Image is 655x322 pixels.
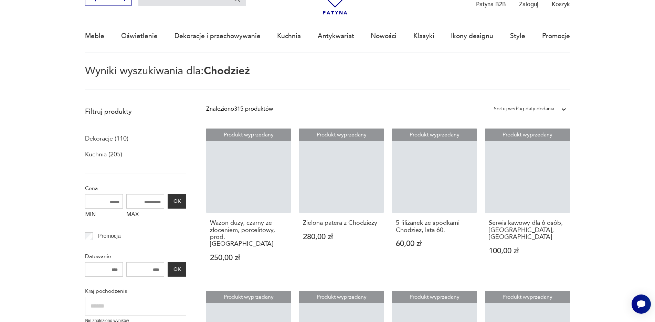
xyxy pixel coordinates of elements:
a: Oświetlenie [121,20,158,52]
p: Filtruj produkty [85,107,186,116]
h3: 5 filiżanek ze spodkami Chodzież, lata 60. [396,220,473,234]
a: Produkt wyprzedanyZielona patera z ChodzieżyZielona patera z Chodzieży280,00 zł [299,129,384,278]
a: Antykwariat [318,20,354,52]
p: Datowanie [85,252,186,261]
span: Chodzież [204,64,250,78]
p: 100,00 zł [489,247,566,255]
p: Cena [85,184,186,193]
a: Produkt wyprzedanyWazon duży, czarny ze złoceniem, porcelitowy, prod. ChodzieżWazon duży, czarny ... [206,129,291,278]
p: Kraj pochodzenia [85,287,186,296]
a: Produkt wyprzedanySerwis kawowy dla 6 osób, Chodzież, PRLSerwis kawowy dla 6 osób, [GEOGRAPHIC_DA... [485,129,570,278]
a: Produkt wyprzedany5 filiżanek ze spodkami Chodzież, lata 60.5 filiżanek ze spodkami Chodzież, lat... [392,129,477,278]
p: 250,00 zł [210,254,287,262]
a: Dekoracje i przechowywanie [175,20,261,52]
a: Promocje [542,20,570,52]
h3: Zielona patera z Chodzieży [303,220,380,226]
a: Ikony designu [451,20,493,52]
p: Zaloguj [519,0,538,8]
p: Koszyk [552,0,570,8]
a: Style [510,20,525,52]
button: OK [168,262,186,277]
p: 60,00 zł [396,240,473,247]
h3: Wazon duży, czarny ze złoceniem, porcelitowy, prod. [GEOGRAPHIC_DATA] [210,220,287,248]
p: 280,00 zł [303,233,380,241]
a: Nowości [371,20,397,52]
div: Sortuj według daty dodania [494,104,554,113]
iframe: Smartsupp widget button [632,295,651,314]
p: Patyna B2B [476,0,506,8]
h3: Serwis kawowy dla 6 osób, [GEOGRAPHIC_DATA], [GEOGRAPHIC_DATA] [489,220,566,241]
a: Meble [85,20,104,52]
a: Dekoracje (110) [85,133,128,145]
a: Kuchnia (205) [85,149,122,160]
a: Kuchnia [277,20,301,52]
p: Promocja [98,232,121,241]
p: Wyniki wyszukiwania dla: [85,66,570,90]
button: OK [168,194,186,209]
label: MIN [85,209,123,222]
label: MAX [126,209,164,222]
div: Znaleziono 315 produktów [206,104,273,113]
a: Klasyki [413,20,434,52]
